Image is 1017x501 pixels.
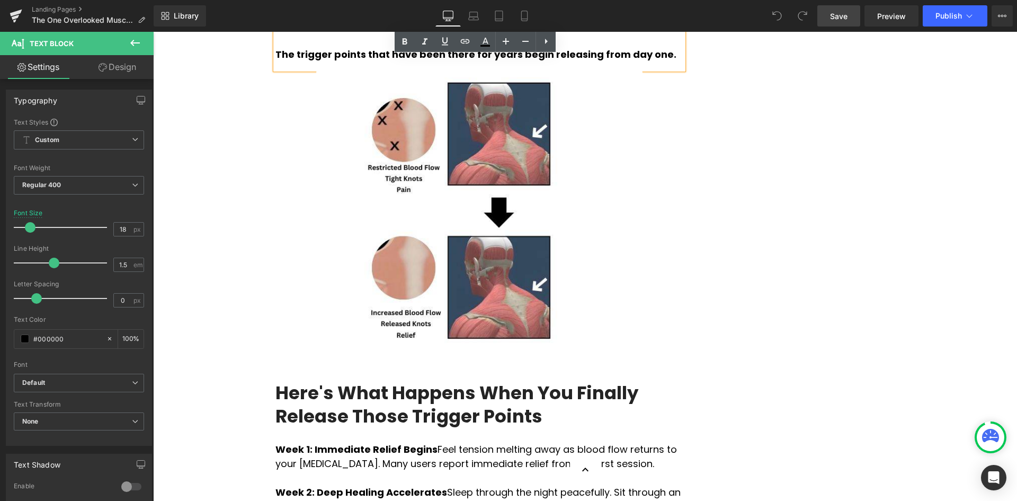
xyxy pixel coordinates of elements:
[14,245,144,252] div: Line Height
[923,5,987,27] button: Publish
[435,5,461,27] a: Desktop
[133,261,142,268] span: em
[32,16,133,24] span: The One Overlooked Muscle Causing [MEDICAL_DATA]
[122,453,530,482] p: Sleep through the night peacefully. Sit through an entire dinner without shifting in agony.
[14,90,57,105] div: Typography
[33,333,101,345] input: Color
[424,423,440,453] span: keyboard_arrow_up
[486,5,512,27] a: Tablet
[512,5,537,27] a: Mobile
[122,410,530,439] p: Feel tension melting away as blood flow returns to your [MEDICAL_DATA]. Many users report immedia...
[14,209,43,217] div: Font Size
[461,5,486,27] a: Laptop
[935,12,962,20] span: Publish
[981,465,1006,490] div: Open Intercom Messenger
[992,5,1013,27] button: More
[14,482,111,493] div: Enable
[32,5,154,14] a: Landing Pages
[79,55,156,79] a: Design
[154,5,206,27] a: New Library
[792,5,813,27] button: Redo
[122,411,284,424] strong: Week 1: Immediate Relief Begins
[864,5,918,27] a: Preview
[133,297,142,304] span: px
[14,361,144,368] div: Font
[14,401,144,408] div: Text Transform
[174,11,199,21] span: Library
[14,280,144,288] div: Letter Spacing
[122,454,294,467] strong: Week 2: Deep Healing Accelerates
[122,16,523,29] strong: The trigger points that have been there for years begin releasing from day one.
[22,379,45,388] i: Default
[14,164,144,172] div: Font Weight
[35,136,59,145] b: Custom
[830,11,847,22] span: Save
[766,5,788,27] button: Undo
[877,11,906,22] span: Preview
[14,316,144,323] div: Text Color
[133,226,142,233] span: px
[14,454,60,469] div: Text Shadow
[122,349,530,396] h3: Here's What Happens When You Finally Release Those Trigger Points
[118,330,144,348] div: %
[22,417,39,425] b: None
[22,181,61,189] b: Regular 400
[30,39,74,48] span: Text Block
[14,118,144,126] div: Text Styles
